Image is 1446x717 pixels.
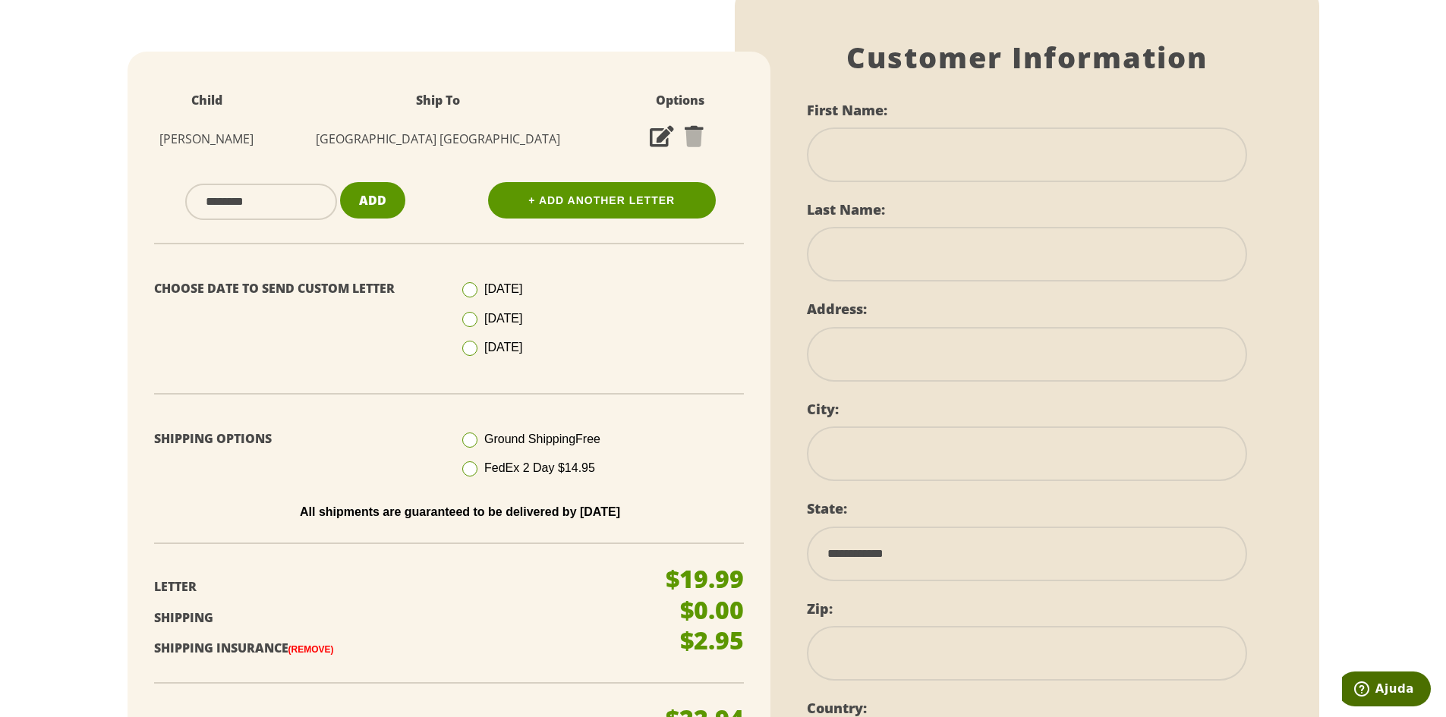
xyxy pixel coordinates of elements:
[484,461,595,474] span: FedEx 2 Day $14.95
[271,119,605,159] td: [GEOGRAPHIC_DATA] [GEOGRAPHIC_DATA]
[165,505,755,519] p: All shipments are guaranteed to be delivered by [DATE]
[484,282,522,295] span: [DATE]
[484,312,522,325] span: [DATE]
[666,567,744,591] p: $19.99
[154,576,642,598] p: Letter
[1342,671,1431,709] iframe: Abre um widget para que você possa encontrar mais informações
[807,101,887,119] label: First Name:
[807,300,867,318] label: Address:
[143,119,272,159] td: [PERSON_NAME]
[807,200,885,219] label: Last Name:
[575,432,600,445] span: Free
[484,341,522,354] span: [DATE]
[606,82,755,119] th: Options
[807,499,847,517] label: State:
[359,192,386,209] span: Add
[154,428,438,450] p: Shipping Options
[484,432,600,445] span: Ground Shipping
[154,637,642,659] p: Shipping Insurance
[154,607,642,629] p: Shipping
[340,182,405,219] button: Add
[807,699,867,717] label: Country:
[271,82,605,119] th: Ship To
[680,628,744,653] p: $2.95
[288,644,334,655] a: (Remove)
[488,182,716,219] a: + Add Another Letter
[680,598,744,622] p: $0.00
[154,278,438,300] p: Choose Date To Send Custom Letter
[807,599,833,618] label: Zip:
[807,40,1247,75] h1: Customer Information
[807,400,839,418] label: City:
[143,82,272,119] th: Child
